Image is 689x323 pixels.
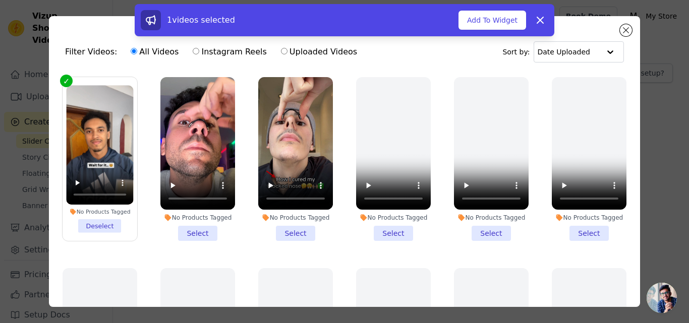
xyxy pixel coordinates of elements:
div: No Products Tagged [356,214,431,222]
label: Instagram Reels [192,45,267,58]
a: Open chat [647,283,677,313]
div: No Products Tagged [160,214,235,222]
div: No Products Tagged [66,208,133,215]
div: Filter Videos: [65,40,363,63]
label: Uploaded Videos [280,45,358,58]
span: 1 videos selected [167,15,235,25]
div: No Products Tagged [552,214,626,222]
div: No Products Tagged [454,214,529,222]
label: All Videos [130,45,179,58]
button: Add To Widget [458,11,526,30]
div: No Products Tagged [258,214,333,222]
div: Sort by: [502,41,624,62]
